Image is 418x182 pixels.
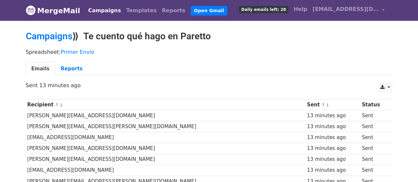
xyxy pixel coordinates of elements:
div: 13 minutes ago [307,166,359,174]
td: [PERSON_NAME][EMAIL_ADDRESS][DOMAIN_NAME] [26,154,306,165]
a: MergeMail [26,4,80,18]
img: MergeMail logo [26,5,36,15]
a: Reports [55,62,88,76]
th: Status [360,99,388,110]
td: [EMAIL_ADDRESS][DOMAIN_NAME] [26,165,306,176]
span: Daily emails left: 28 [239,6,288,13]
a: ↓ [326,102,329,107]
a: Templates [124,4,159,17]
th: Sent [305,99,360,110]
div: 13 minutes ago [307,156,359,163]
th: Recipient [26,99,306,110]
a: Primer Envío [61,49,94,55]
h2: ⟫ Te cuento qué hago en Paretto [26,31,393,42]
td: [EMAIL_ADDRESS][DOMAIN_NAME] [26,132,306,143]
a: Campaigns [26,31,72,42]
a: ↑ [322,102,325,107]
a: Emails [26,62,55,76]
span: [EMAIL_ADDRESS][DOMAIN_NAME] [313,5,379,13]
td: [PERSON_NAME][EMAIL_ADDRESS][PERSON_NAME][DOMAIN_NAME] [26,121,306,132]
a: Campaigns [86,4,124,17]
td: [PERSON_NAME][EMAIL_ADDRESS][DOMAIN_NAME] [26,110,306,121]
div: 13 minutes ago [307,123,359,130]
td: Sent [360,110,388,121]
td: Sent [360,143,388,154]
div: 13 minutes ago [307,145,359,152]
a: ↑ [55,102,59,107]
td: Sent [360,132,388,143]
td: Sent [360,121,388,132]
a: [EMAIL_ADDRESS][DOMAIN_NAME] [310,3,387,18]
div: 13 minutes ago [307,134,359,141]
td: Sent [360,154,388,165]
a: ↓ [59,102,63,107]
a: Help [291,3,310,16]
a: Daily emails left: 28 [236,3,291,16]
a: Open Gmail [191,6,227,16]
div: 13 minutes ago [307,112,359,120]
a: Reports [159,4,188,17]
td: [PERSON_NAME][EMAIL_ADDRESS][DOMAIN_NAME] [26,143,306,154]
p: Spreadsheet: [26,49,393,55]
td: Sent [360,165,388,176]
p: Sent 13 minutes ago [26,82,393,89]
